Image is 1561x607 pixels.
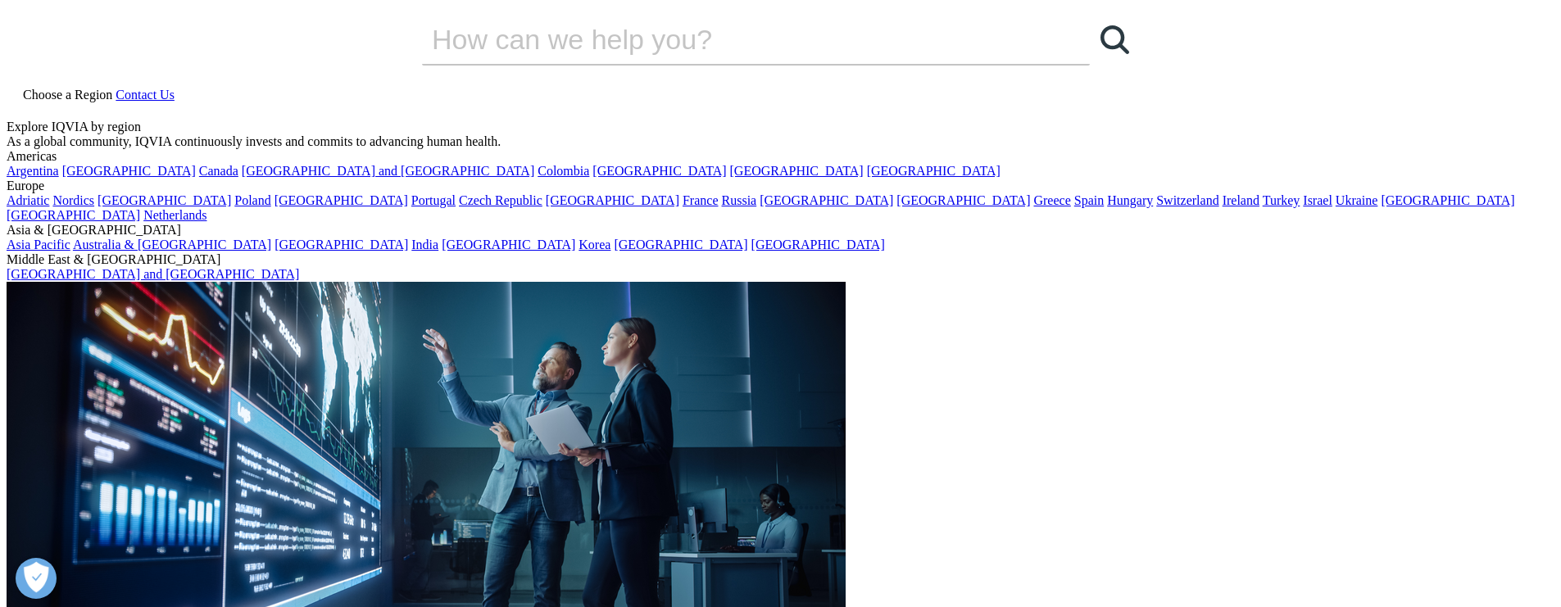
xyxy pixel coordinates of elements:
[7,193,49,207] a: Adriatic
[234,193,270,207] a: Poland
[579,238,610,251] a: Korea
[275,238,408,251] a: [GEOGRAPHIC_DATA]
[546,193,679,207] a: [GEOGRAPHIC_DATA]
[538,164,589,178] a: Colombia
[1107,193,1153,207] a: Hungary
[7,238,70,251] a: Asia Pacific
[7,223,1554,238] div: Asia & [GEOGRAPHIC_DATA]
[896,193,1030,207] a: [GEOGRAPHIC_DATA]
[98,193,231,207] a: [GEOGRAPHIC_DATA]
[1100,25,1129,54] svg: Search
[7,120,1554,134] div: Explore IQVIA by region
[422,15,1043,64] input: Search
[459,193,542,207] a: Czech Republic
[411,238,438,251] a: India
[751,238,885,251] a: [GEOGRAPHIC_DATA]
[1033,193,1070,207] a: Greece
[7,252,1554,267] div: Middle East & [GEOGRAPHIC_DATA]
[242,164,534,178] a: [GEOGRAPHIC_DATA] and [GEOGRAPHIC_DATA]
[62,164,196,178] a: [GEOGRAPHIC_DATA]
[23,88,112,102] span: Choose a Region
[1074,193,1104,207] a: Spain
[143,208,206,222] a: Netherlands
[7,164,59,178] a: Argentina
[7,134,1554,149] div: As a global community, IQVIA continuously invests and commits to advancing human health.
[7,149,1554,164] div: Americas
[7,208,140,222] a: [GEOGRAPHIC_DATA]
[730,164,864,178] a: [GEOGRAPHIC_DATA]
[199,164,238,178] a: Canada
[16,558,57,599] button: Open Preferences
[411,193,456,207] a: Portugal
[683,193,719,207] a: France
[73,238,271,251] a: Australia & [GEOGRAPHIC_DATA]
[760,193,893,207] a: [GEOGRAPHIC_DATA]
[614,238,747,251] a: [GEOGRAPHIC_DATA]
[722,193,757,207] a: Russia
[7,179,1554,193] div: Europe
[1156,193,1218,207] a: Switzerland
[52,193,94,207] a: Nordics
[1090,15,1139,64] a: Search
[442,238,575,251] a: [GEOGRAPHIC_DATA]
[116,88,175,102] a: Contact Us
[7,267,299,281] a: [GEOGRAPHIC_DATA] and [GEOGRAPHIC_DATA]
[1223,193,1259,207] a: Ireland
[1263,193,1300,207] a: Turkey
[1303,193,1332,207] a: Israel
[592,164,726,178] a: [GEOGRAPHIC_DATA]
[1336,193,1378,207] a: Ukraine
[275,193,408,207] a: [GEOGRAPHIC_DATA]
[1381,193,1514,207] a: [GEOGRAPHIC_DATA]
[867,164,1001,178] a: [GEOGRAPHIC_DATA]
